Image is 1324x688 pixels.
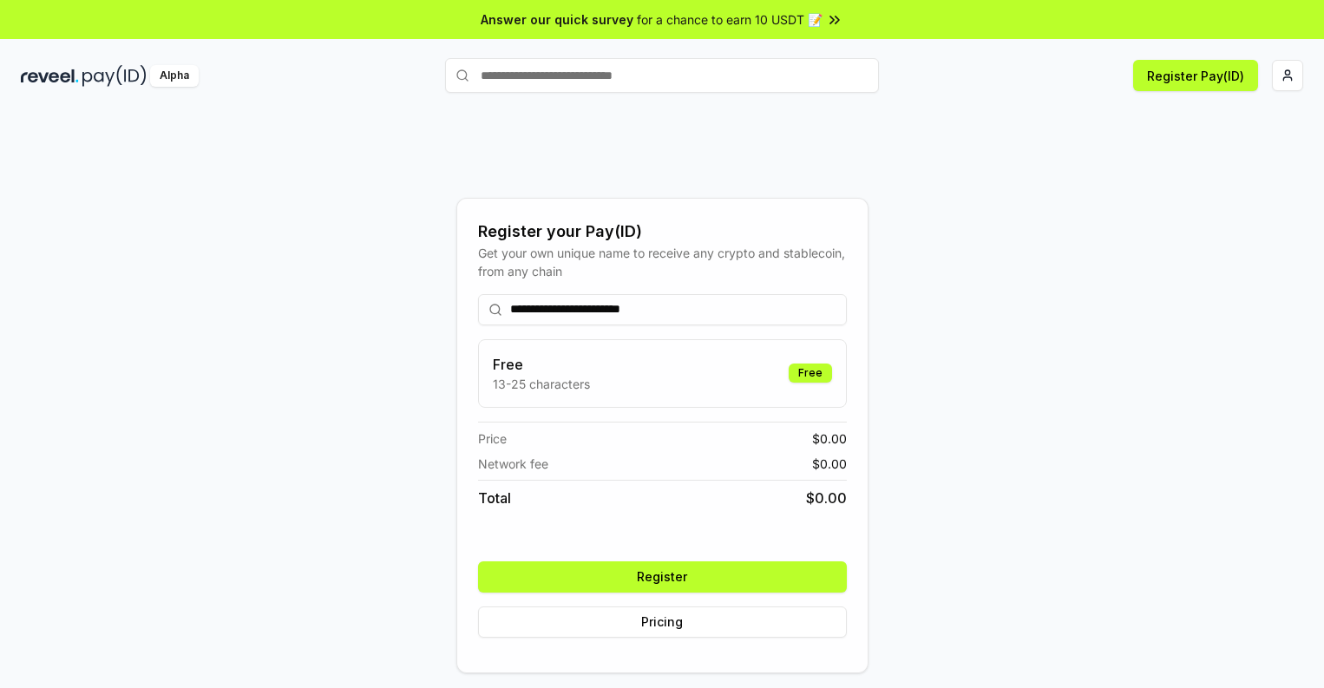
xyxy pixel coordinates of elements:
[478,455,548,473] span: Network fee
[812,455,847,473] span: $ 0.00
[493,354,590,375] h3: Free
[789,364,832,383] div: Free
[481,10,633,29] span: Answer our quick survey
[478,606,847,638] button: Pricing
[493,375,590,393] p: 13-25 characters
[637,10,823,29] span: for a chance to earn 10 USDT 📝
[478,220,847,244] div: Register your Pay(ID)
[478,561,847,593] button: Register
[478,244,847,280] div: Get your own unique name to receive any crypto and stablecoin, from any chain
[812,429,847,448] span: $ 0.00
[1133,60,1258,91] button: Register Pay(ID)
[806,488,847,508] span: $ 0.00
[150,65,199,87] div: Alpha
[82,65,147,87] img: pay_id
[478,429,507,448] span: Price
[21,65,79,87] img: reveel_dark
[478,488,511,508] span: Total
